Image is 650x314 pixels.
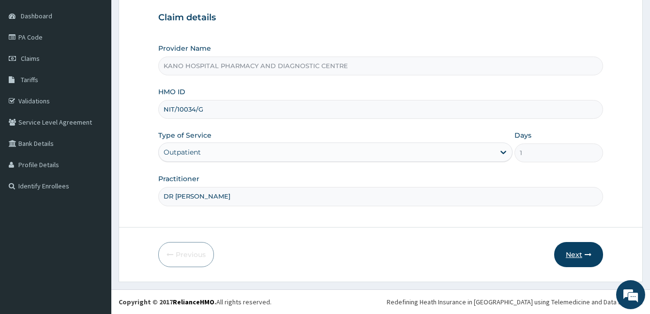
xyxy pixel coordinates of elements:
span: Dashboard [21,12,52,20]
a: RelianceHMO [173,298,214,306]
div: Outpatient [164,147,201,157]
img: d_794563401_company_1708531726252_794563401 [18,48,39,72]
span: We're online! [56,95,134,193]
div: Redefining Heath Insurance in [GEOGRAPHIC_DATA] using Telemedicine and Data Science! [387,297,643,307]
button: Next [554,242,603,267]
div: Chat with us now [50,54,163,67]
input: Enter Name [158,187,603,206]
input: Enter HMO ID [158,100,603,119]
button: Previous [158,242,214,267]
label: Provider Name [158,43,211,53]
label: Type of Service [158,130,212,140]
h3: Claim details [158,13,603,23]
label: Practitioner [158,174,199,184]
label: Days [514,130,531,140]
div: Minimize live chat window [159,5,182,28]
label: HMO ID [158,87,185,97]
footer: All rights reserved. [111,289,650,314]
span: Claims [21,54,40,63]
strong: Copyright © 2017 . [119,298,216,306]
textarea: Type your message and hit 'Enter' [5,211,184,244]
span: Tariffs [21,75,38,84]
